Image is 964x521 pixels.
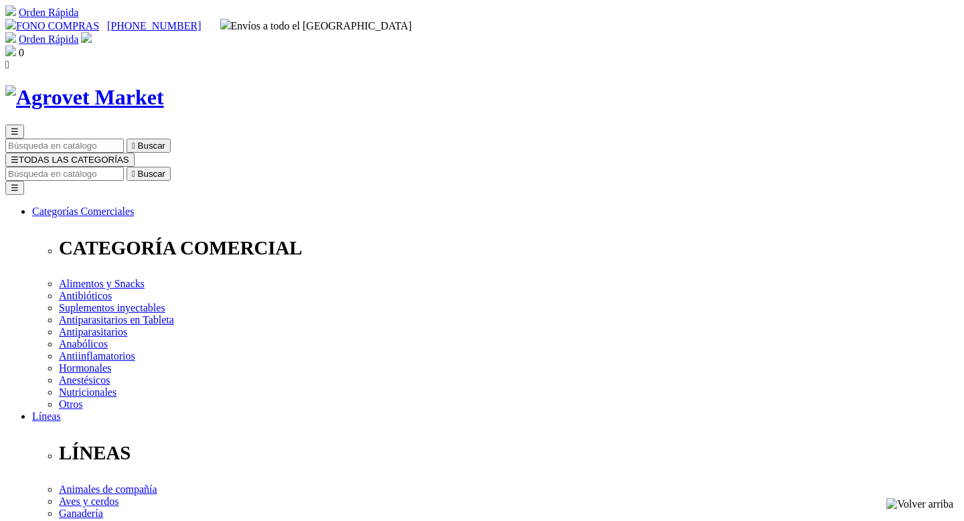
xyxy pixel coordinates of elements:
[5,139,124,153] input: Buscar
[59,386,116,398] a: Nutricionales
[59,508,103,519] a: Ganadería
[5,153,135,167] button: ☰TODAS LAS CATEGORÍAS
[5,20,99,31] a: FONO COMPRAS
[59,278,145,289] a: Alimentos y Snacks
[59,237,959,259] p: CATEGORÍA COMERCIAL
[127,139,171,153] button:  Buscar
[19,7,78,18] a: Orden Rápida
[59,398,83,410] a: Otros
[5,85,164,110] img: Agrovet Market
[11,155,19,165] span: ☰
[138,141,165,151] span: Buscar
[59,314,174,325] a: Antiparasitarios en Tableta
[19,33,78,45] a: Orden Rápida
[59,350,135,362] a: Antiinflamatorios
[59,362,111,374] a: Hormonales
[5,167,124,181] input: Buscar
[138,169,165,179] span: Buscar
[220,20,412,31] span: Envíos a todo el [GEOGRAPHIC_DATA]
[132,141,135,151] i: 
[5,19,16,29] img: phone.svg
[107,20,201,31] a: [PHONE_NUMBER]
[59,442,959,464] p: LÍNEAS
[59,496,118,507] a: Aves y cerdos
[5,181,24,195] button: ☰
[59,338,108,350] a: Anabólicos
[59,326,127,338] a: Antiparasitarios
[81,33,92,45] a: Acceda a su cuenta de cliente
[59,302,165,313] a: Suplementos inyectables
[127,167,171,181] button:  Buscar
[59,290,112,301] a: Antibióticos
[32,206,134,217] a: Categorías Comerciales
[886,498,953,510] img: Volver arriba
[59,483,157,495] a: Animales de compañía
[5,59,9,70] i: 
[19,47,24,58] span: 0
[32,411,61,422] a: Líneas
[5,125,24,139] button: ☰
[11,127,19,137] span: ☰
[59,374,110,386] a: Anestésicos
[5,32,16,43] img: shopping-cart.svg
[132,169,135,179] i: 
[81,32,92,43] img: user.svg
[5,46,16,56] img: shopping-bag.svg
[5,5,16,16] img: shopping-cart.svg
[220,19,231,29] img: delivery-truck.svg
